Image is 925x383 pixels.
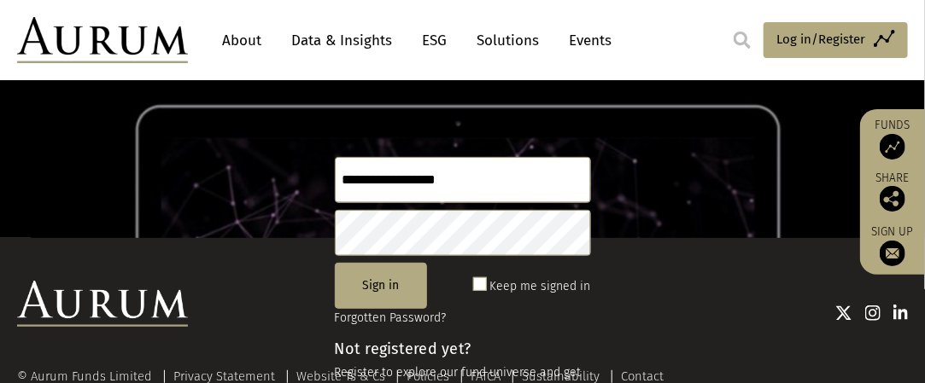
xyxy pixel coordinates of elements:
[880,241,905,266] img: Sign up to our newsletter
[17,370,161,383] div: © Aurum Funds Limited
[880,134,905,160] img: Access Funds
[869,172,916,212] div: Share
[214,25,270,56] a: About
[560,25,612,56] a: Events
[869,224,916,266] a: Sign up
[17,281,188,327] img: Aurum Logo
[468,25,547,56] a: Solutions
[776,29,865,49] span: Log in/Register
[893,305,909,322] img: Linkedin icon
[865,305,881,322] img: Instagram icon
[283,25,401,56] a: Data & Insights
[413,25,455,56] a: ESG
[17,17,188,63] img: Aurum
[734,32,751,49] img: search.svg
[490,276,591,297] label: Keep me signed in
[880,186,905,212] img: Share this post
[869,118,916,160] a: Funds
[335,263,427,309] button: Sign in
[835,305,852,322] img: Twitter icon
[764,22,908,58] a: Log in/Register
